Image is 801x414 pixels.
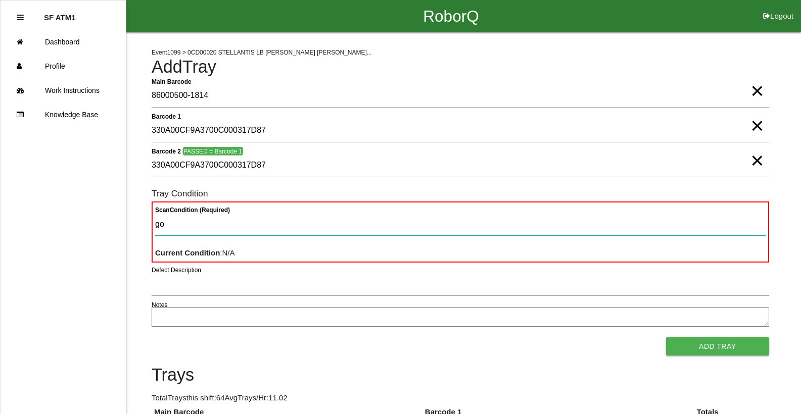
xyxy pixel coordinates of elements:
[152,147,181,154] b: Barcode 2
[152,49,372,56] span: Event 1099 > 0CD00020 STELLANTIS LB [PERSON_NAME] [PERSON_NAME]...
[152,366,769,385] h4: Trays
[152,113,181,120] b: Barcode 1
[155,248,235,257] span: : N/A
[152,266,201,275] label: Defect Description
[1,30,126,54] a: Dashboard
[750,71,764,91] span: Clear Input
[750,140,764,161] span: Clear Input
[666,337,769,355] button: Add Tray
[152,84,769,108] input: Required
[1,54,126,78] a: Profile
[750,106,764,126] span: Clear Input
[155,206,230,214] b: Scan Condition (Required)
[182,147,243,156] span: PASSED = Barcode 1
[152,78,192,85] b: Main Barcode
[1,102,126,127] a: Knowledge Base
[1,78,126,102] a: Work Instructions
[152,300,167,309] label: Notes
[152,392,769,404] p: Total Trays this shift: 64 Avg Trays /Hr: 11.02
[152,189,769,198] h6: Tray Condition
[17,6,24,30] div: Close
[44,6,76,22] p: SF ATM1
[152,58,769,77] h4: Add Tray
[155,248,220,257] b: Current Condition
